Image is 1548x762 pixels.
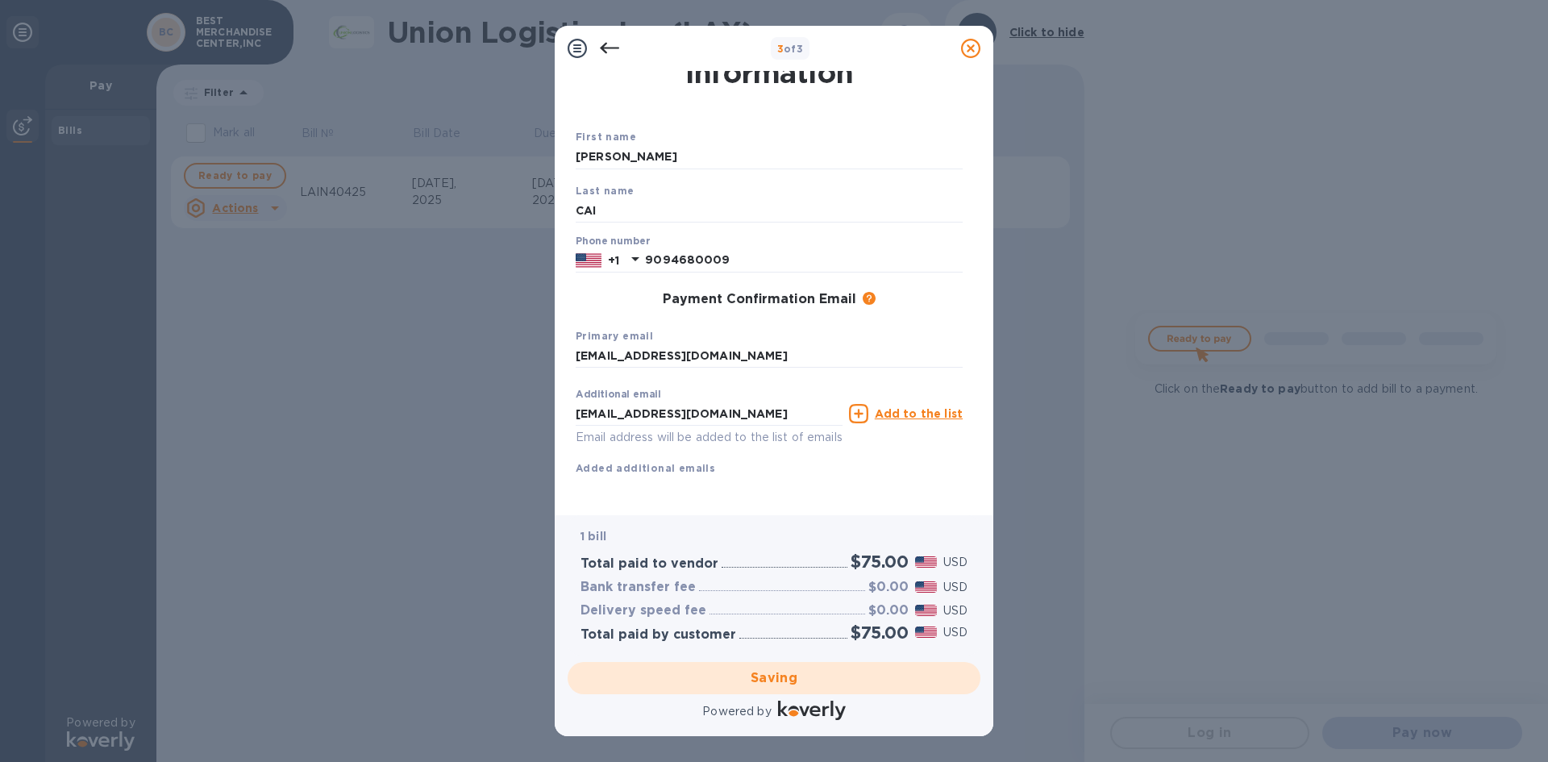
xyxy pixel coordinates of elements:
h3: Total paid by customer [580,627,736,643]
p: USD [943,624,967,641]
label: Additional email [576,390,661,400]
b: Added additional emails [576,462,715,474]
img: USD [915,556,937,568]
h3: Payment Confirmation Email [663,292,856,307]
u: Add to the list [875,407,963,420]
b: 1 bill [580,530,606,543]
img: Logo [778,701,846,720]
p: Powered by [702,703,771,720]
input: Enter your last name [576,198,963,223]
input: Enter additional email [576,402,843,426]
h2: $75.00 [851,552,909,572]
h3: Delivery speed fee [580,603,706,618]
label: Phone number [576,237,650,247]
h3: Total paid to vendor [580,556,718,572]
h3: $0.00 [868,603,909,618]
p: +1 [608,252,619,269]
input: Enter your first name [576,145,963,169]
b: of 3 [777,43,804,55]
input: Enter your phone number [645,248,963,273]
h1: Payment Contact Information [576,22,963,90]
p: USD [943,579,967,596]
h2: $75.00 [851,623,909,643]
input: Enter your primary name [576,344,963,369]
p: USD [943,554,967,571]
span: 3 [777,43,784,55]
img: USD [915,581,937,593]
h3: Bank transfer fee [580,580,696,595]
b: First name [576,131,636,143]
p: Email address will be added to the list of emails [576,428,843,447]
img: USD [915,605,937,616]
b: Last name [576,185,635,197]
img: US [576,252,601,269]
b: Primary email [576,330,653,342]
p: USD [943,602,967,619]
h3: $0.00 [868,580,909,595]
img: USD [915,627,937,638]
